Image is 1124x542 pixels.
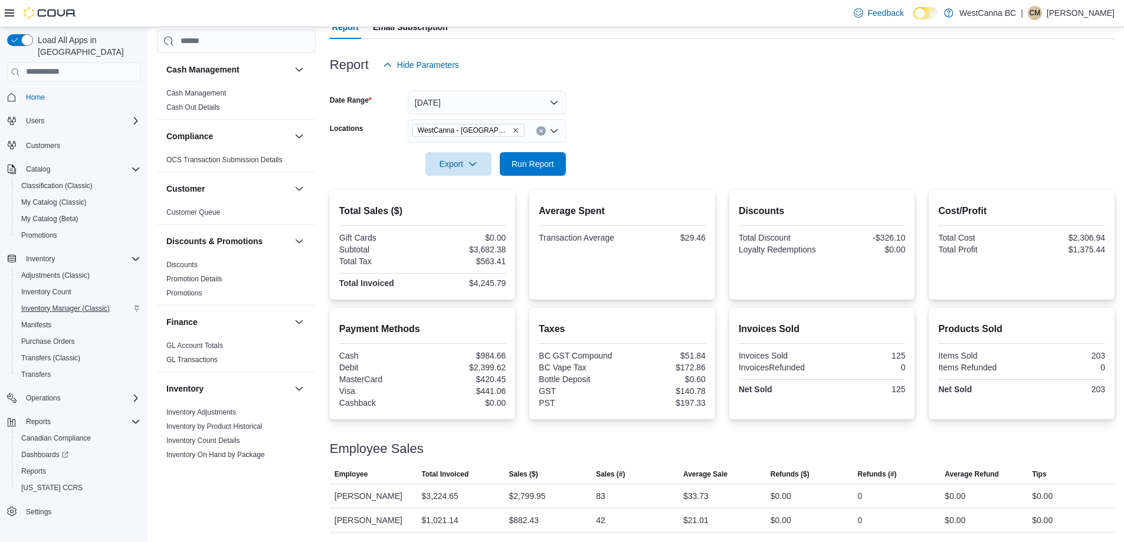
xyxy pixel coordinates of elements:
a: Purchase Orders [17,334,80,349]
div: [PERSON_NAME] [330,484,417,508]
span: Employee [335,469,368,479]
span: Home [26,93,45,102]
div: GST [539,386,620,396]
button: Operations [21,391,65,405]
span: Reports [21,467,46,476]
h2: Payment Methods [339,322,506,336]
div: MasterCard [339,375,420,384]
div: $140.78 [625,386,706,396]
div: Transaction Average [539,233,620,242]
button: Open list of options [549,126,559,136]
div: $1,375.44 [1024,245,1105,254]
button: [US_STATE] CCRS [12,479,145,496]
h2: Discounts [739,204,906,218]
span: Inventory Count [17,285,140,299]
a: Feedback [849,1,909,25]
button: Reports [21,415,55,429]
div: $4,245.79 [425,278,506,288]
div: $172.86 [625,363,706,372]
button: Inventory [2,251,145,267]
span: Sales (#) [596,469,625,479]
div: Customer [157,205,316,224]
button: Inventory Count [12,284,145,300]
span: Inventory [21,252,140,266]
span: Average Refund [945,469,999,479]
h2: Invoices Sold [739,322,906,336]
h3: Cash Management [166,64,240,75]
span: Transfers (Classic) [17,351,140,365]
div: $1,021.14 [422,513,458,527]
strong: Total Invoiced [339,278,394,288]
button: Inventory Manager (Classic) [12,300,145,317]
div: Subtotal [339,245,420,254]
button: Classification (Classic) [12,178,145,194]
input: Dark Mode [913,7,938,19]
a: Inventory Count [17,285,76,299]
div: Cashback [339,398,420,408]
h2: Average Spent [539,204,706,218]
span: Tips [1032,469,1046,479]
span: Cash Management [166,88,226,98]
div: 0 [1024,363,1105,372]
button: Reports [12,463,145,479]
div: BC Vape Tax [539,363,620,372]
div: $0.00 [771,489,791,503]
span: Customers [21,137,140,152]
button: [DATE] [408,91,566,114]
div: $563.41 [425,257,506,266]
span: Load All Apps in [GEOGRAPHIC_DATA] [33,34,140,58]
button: Cash Management [292,63,306,77]
span: Customer Queue [166,208,220,217]
a: Inventory Count Details [166,436,240,445]
a: Transfers (Classic) [17,351,85,365]
button: Discounts & Promotions [292,234,306,248]
button: Purchase Orders [12,333,145,350]
div: [PERSON_NAME] [330,508,417,532]
div: 125 [824,385,905,394]
span: Operations [21,391,140,405]
div: $0.00 [824,245,905,254]
button: Inventory [166,383,290,395]
a: Transfers [17,367,55,382]
span: Customers [26,141,60,150]
div: $51.84 [625,351,706,360]
button: Users [2,113,145,129]
a: GL Transactions [166,356,218,364]
span: Users [21,114,140,128]
a: Inventory Manager (Classic) [17,301,114,316]
span: Cash Out Details [166,103,220,112]
span: Catalog [26,165,50,174]
button: Transfers (Classic) [12,350,145,366]
button: Finance [292,315,306,329]
h3: Finance [166,316,198,328]
span: Feedback [868,7,904,19]
button: Clear input [536,126,546,136]
span: Reports [17,464,140,478]
button: Run Report [500,152,566,176]
span: Promotions [17,228,140,242]
div: $3,224.65 [422,489,458,503]
div: $2,799.95 [509,489,545,503]
h3: Discounts & Promotions [166,235,263,247]
span: Canadian Compliance [21,433,91,443]
h2: Products Sold [938,322,1105,336]
h3: Customer [166,183,205,195]
span: Manifests [21,320,51,330]
span: Inventory On Hand by Package [166,450,265,459]
span: GL Transactions [166,355,218,364]
div: $2,306.94 [1024,233,1105,242]
button: Customer [292,182,306,196]
span: Average Sale [683,469,728,479]
h2: Total Sales ($) [339,204,506,218]
span: Refunds ($) [771,469,810,479]
div: $3,682.38 [425,245,506,254]
a: Dashboards [12,446,145,463]
a: Cash Management [166,89,226,97]
div: $0.00 [425,398,506,408]
span: My Catalog (Beta) [21,214,78,224]
a: Settings [21,505,56,519]
button: Promotions [12,227,145,244]
div: $33.73 [683,489,709,503]
span: Settings [21,504,140,519]
span: Promotions [166,288,202,298]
